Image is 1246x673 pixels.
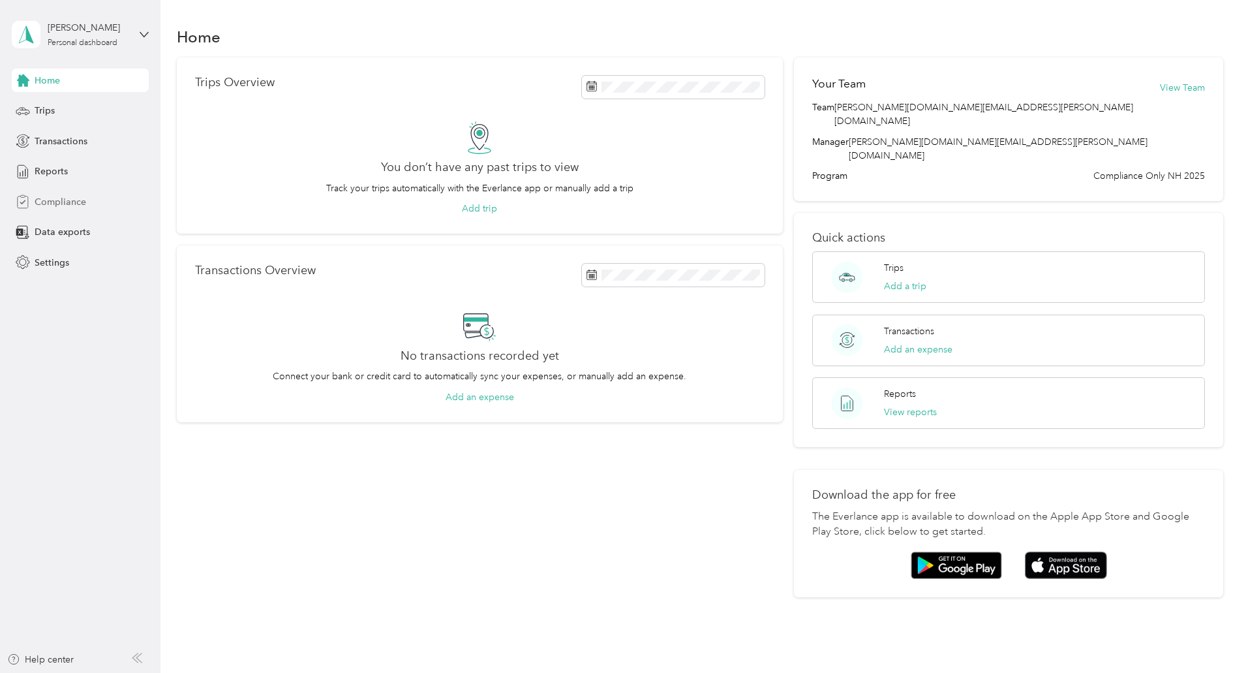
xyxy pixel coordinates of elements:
p: Transactions [884,324,934,338]
button: Help center [7,653,74,666]
button: Add an expense [446,390,514,404]
span: Reports [35,164,68,178]
span: Home [35,74,60,87]
h1: Home [177,30,220,44]
p: Quick actions [812,231,1205,245]
iframe: Everlance-gr Chat Button Frame [1173,600,1246,673]
button: Add an expense [884,343,952,356]
span: Settings [35,256,69,270]
button: Add trip [462,202,497,215]
span: Transactions [35,134,87,148]
span: Data exports [35,225,90,239]
p: Reports [884,387,916,401]
p: Trips Overview [195,76,275,89]
div: [PERSON_NAME] [48,21,129,35]
button: Add a trip [884,279,926,293]
p: Transactions Overview [195,264,316,277]
span: Trips [35,104,55,117]
span: [PERSON_NAME][DOMAIN_NAME][EMAIL_ADDRESS][PERSON_NAME][DOMAIN_NAME] [849,136,1147,161]
img: App store [1025,552,1107,580]
p: Connect your bank or credit card to automatically sync your expenses, or manually add an expense. [273,369,686,383]
span: Compliance [35,195,86,209]
span: [PERSON_NAME][DOMAIN_NAME][EMAIL_ADDRESS][PERSON_NAME][DOMAIN_NAME] [834,101,1205,128]
p: Track your trips automatically with the Everlance app or manually add a trip [326,181,633,195]
button: View Team [1160,81,1205,95]
p: The Everlance app is available to download on the Apple App Store and Google Play Store, click be... [812,509,1205,540]
img: Google play [911,552,1002,579]
button: View reports [884,405,937,419]
h2: No transactions recorded yet [401,349,559,363]
span: Manager [812,135,849,163]
p: Trips [884,261,904,275]
p: Download the app for free [812,488,1205,502]
span: Program [812,169,847,183]
h2: Your Team [812,76,866,92]
h2: You don’t have any past trips to view [381,161,579,174]
span: Compliance Only NH 2025 [1093,169,1205,183]
div: Personal dashboard [48,39,117,47]
span: Team [812,101,834,128]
